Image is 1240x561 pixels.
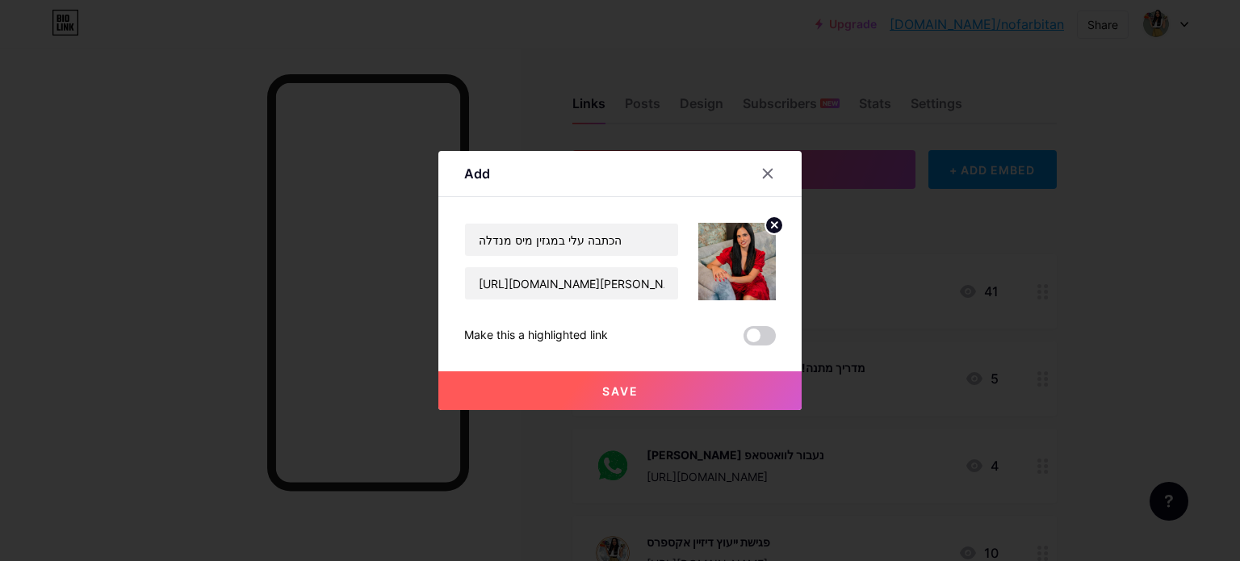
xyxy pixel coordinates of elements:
[465,224,678,256] input: Title
[464,164,490,183] div: Add
[698,223,776,300] img: link_thumbnail
[464,326,608,345] div: Make this a highlighted link
[438,371,802,410] button: Save
[465,267,678,299] input: URL
[602,384,639,398] span: Save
